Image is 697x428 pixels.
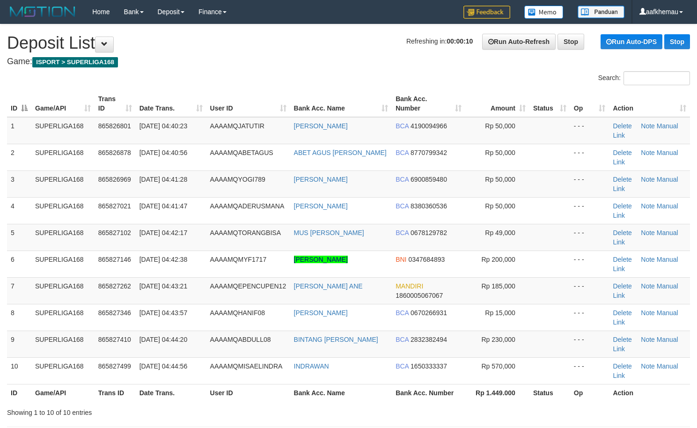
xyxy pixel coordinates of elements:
span: AAAAMQYOGI789 [210,176,265,183]
span: 865827410 [98,336,131,343]
a: MUS [PERSON_NAME] [294,229,364,236]
img: panduan.png [578,6,624,18]
a: Note [641,122,655,130]
a: Note [641,256,655,263]
span: Rp 200,000 [482,256,515,263]
span: AAAAMQEPENCUPEN12 [210,282,286,290]
span: Copy 1650333337 to clipboard [411,362,447,370]
span: Rp 185,000 [482,282,515,290]
td: SUPERLIGA168 [31,331,95,357]
img: Feedback.jpg [463,6,510,19]
span: [DATE] 04:40:56 [139,149,187,156]
a: Manual Link [613,149,678,166]
th: ID: activate to sort column descending [7,90,31,117]
td: SUPERLIGA168 [31,224,95,251]
span: Copy 6900859480 to clipboard [411,176,447,183]
a: Note [641,149,655,156]
a: Delete [613,176,631,183]
img: MOTION_logo.png [7,5,78,19]
span: BCA [396,149,409,156]
h1: Deposit List [7,34,690,52]
th: User ID: activate to sort column ascending [206,90,290,117]
a: Note [641,362,655,370]
th: Game/API [31,384,95,401]
a: [PERSON_NAME] [294,309,348,317]
td: SUPERLIGA168 [31,251,95,277]
td: SUPERLIGA168 [31,144,95,170]
span: Copy 8770799342 to clipboard [411,149,447,156]
a: Manual Link [613,309,678,326]
th: Game/API: activate to sort column ascending [31,90,95,117]
td: - - - [570,170,609,197]
td: - - - [570,144,609,170]
span: BCA [396,176,409,183]
td: 5 [7,224,31,251]
th: Bank Acc. Number: activate to sort column ascending [392,90,465,117]
span: Copy 0670266931 to clipboard [411,309,447,317]
span: BCA [396,229,409,236]
a: Manual Link [613,229,678,246]
th: Rp 1.449.000 [465,384,529,401]
td: 2 [7,144,31,170]
span: [DATE] 04:42:38 [139,256,187,263]
td: - - - [570,357,609,384]
a: Manual Link [613,176,678,192]
span: [DATE] 04:44:56 [139,362,187,370]
a: [PERSON_NAME] [294,202,348,210]
a: BINTANG [PERSON_NAME] [294,336,378,343]
span: Rp 49,000 [485,229,515,236]
a: Note [641,176,655,183]
span: [DATE] 04:41:47 [139,202,187,210]
input: Search: [624,71,690,85]
span: Rp 50,000 [485,176,515,183]
a: Manual Link [613,122,678,139]
th: Amount: activate to sort column ascending [465,90,529,117]
a: Note [641,282,655,290]
th: Date Trans. [136,384,206,401]
a: Delete [613,149,631,156]
span: 865827102 [98,229,131,236]
span: BCA [396,202,409,210]
span: Copy 8380360536 to clipboard [411,202,447,210]
td: 10 [7,357,31,384]
span: Copy 2832382494 to clipboard [411,336,447,343]
span: 865827262 [98,282,131,290]
span: [DATE] 04:43:57 [139,309,187,317]
td: 9 [7,331,31,357]
td: - - - [570,197,609,224]
span: Copy 1860005067067 to clipboard [396,292,443,299]
td: - - - [570,277,609,304]
a: [PERSON_NAME] ANE [294,282,363,290]
th: User ID [206,384,290,401]
span: AAAAMQMISAELINDRA [210,362,283,370]
span: Rp 15,000 [485,309,515,317]
td: 4 [7,197,31,224]
td: - - - [570,304,609,331]
a: Manual Link [613,256,678,273]
label: Search: [598,71,690,85]
td: SUPERLIGA168 [31,170,95,197]
a: Delete [613,309,631,317]
span: AAAAMQJATUTIR [210,122,264,130]
span: Rp 50,000 [485,202,515,210]
span: Rp 50,000 [485,149,515,156]
span: AAAAMQMYF1717 [210,256,267,263]
td: SUPERLIGA168 [31,197,95,224]
strong: 00:00:10 [447,37,473,45]
span: AAAAMQABETAGUS [210,149,273,156]
th: ID [7,384,31,401]
td: 3 [7,170,31,197]
span: ISPORT > SUPERLIGA168 [32,57,118,67]
th: Trans ID: activate to sort column ascending [95,90,136,117]
th: Trans ID [95,384,136,401]
span: [DATE] 04:42:17 [139,229,187,236]
span: [DATE] 04:43:21 [139,282,187,290]
a: INDRAWAN [294,362,329,370]
th: Date Trans.: activate to sort column ascending [136,90,206,117]
th: Op: activate to sort column ascending [570,90,609,117]
a: Delete [613,282,631,290]
span: BNI [396,256,406,263]
td: SUPERLIGA168 [31,304,95,331]
td: - - - [570,251,609,277]
th: Status: activate to sort column ascending [529,90,570,117]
